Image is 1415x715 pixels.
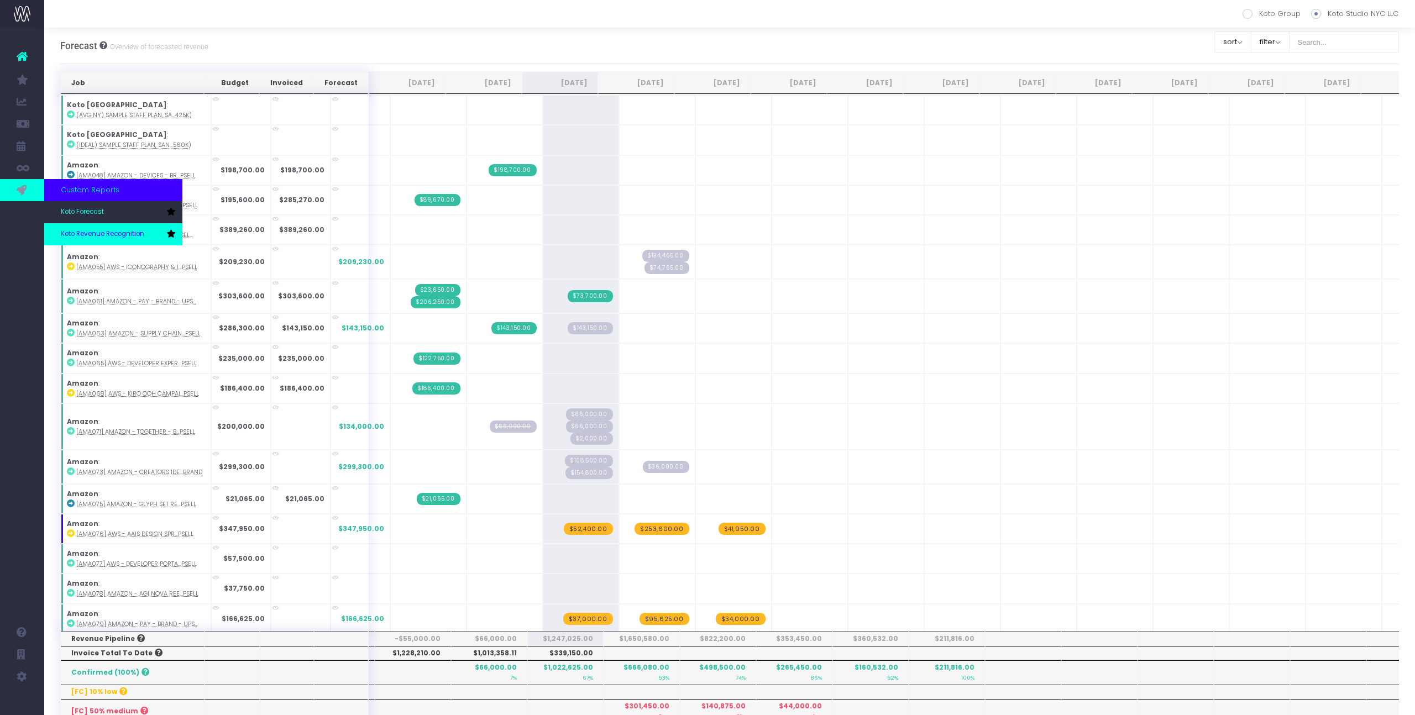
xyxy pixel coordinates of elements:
th: Nov 25: activate to sort column ascending [674,72,751,94]
strong: Koto [GEOGRAPHIC_DATA] [67,100,167,109]
strong: $389,260.00 [219,225,265,234]
strong: $235,000.00 [278,354,324,363]
span: Streamtime Invoice: 313 – [AMA061] Amazon - Pay - Brand - Upsell [411,296,460,308]
td: : [61,450,211,484]
abbr: (Avg NY) Sample Staff Plan, sans ECD ($425K) [76,111,192,119]
th: $360,532.00 [832,632,909,646]
span: wayahead Revenue Forecast Item [716,613,766,625]
strong: $57,500.00 [223,554,265,563]
small: 7% [510,672,517,681]
span: Streamtime Invoice: 334 – [AMA061] Amazon - Pay - Brand - Upsell [568,290,613,302]
strong: $186,400.00 [280,383,324,393]
strong: $166,625.00 [222,614,265,623]
td: : [61,604,211,634]
strong: Amazon [67,417,98,426]
th: Jun 26: activate to sort column ascending [1208,72,1285,94]
strong: $235,000.00 [218,354,265,363]
abbr: [AMA048] Amazon - Devices - Brand - Upsell [76,171,196,180]
strong: $21,065.00 [285,494,324,503]
abbr: (Ideal) Sample Staff Plan, sans ECD ($560K) [76,141,191,149]
th: $1,013,358.11 [451,646,527,660]
strong: Koto [GEOGRAPHIC_DATA] [67,130,167,139]
th: $265,450.00 [756,660,832,685]
small: Overview of forecasted revenue [107,40,208,51]
span: Streamtime Invoice: 320 – [AMA048] Amazon Fire Devices [489,164,537,176]
th: Jan 26: activate to sort column ascending [827,72,903,94]
th: Feb 26: activate to sort column ascending [903,72,979,94]
th: Jul 26: activate to sort column ascending [1285,72,1361,94]
th: [FC] 10% low [61,685,205,699]
th: Sep 25: activate to sort column ascending [522,72,598,94]
th: Job: activate to sort column ascending [61,72,205,94]
td: : [61,313,211,343]
strong: $347,950.00 [219,524,265,533]
span: wayahead Revenue Forecast Item [563,613,613,625]
abbr: [AMA068] AWS - Kiro OOH Campaign - Campaign - Upsell [76,390,199,398]
small: 67% [583,672,593,681]
span: Streamtime Draft Invoice: null – [AMA071] Amazon - Together - Brand - Upsell [566,420,613,433]
strong: Amazon [67,348,98,357]
td: : [61,514,211,544]
abbr: [AMA078] Amazon - AGI Nova Reel - Motion - Upsell [76,590,198,598]
strong: Amazon [67,252,98,261]
th: Invoiced [259,72,313,94]
td: : [61,343,211,373]
a: Koto Revenue Recognition [44,223,182,245]
strong: Amazon [67,519,98,528]
strong: Amazon [67,286,98,296]
th: $211,816.00 [909,632,985,646]
strong: $21,065.00 [226,494,265,503]
td: : [61,125,211,155]
th: $1,228,210.00 [375,646,451,660]
span: Streamtime Invoice: 314 – [AMA061] Amazon - Pay - Brand - Upsell [415,284,460,296]
span: wayahead Revenue Forecast Item [719,523,766,535]
strong: $286,300.00 [219,323,265,333]
strong: $303,600.00 [278,291,324,301]
span: $143,150.00 [342,323,384,333]
strong: Amazon [67,489,98,498]
span: $347,950.00 [338,524,384,534]
strong: $143,150.00 [282,323,324,333]
td: : [61,403,211,450]
span: Streamtime Draft Invoice: null – [AMA073] Amazon - Creators Identity - Brand [565,467,613,479]
span: wayahead Revenue Forecast Item [635,523,689,535]
strong: $198,700.00 [221,165,265,175]
th: Dec 25: activate to sort column ascending [751,72,827,94]
strong: Amazon [67,160,98,170]
td: : [61,279,211,313]
th: Forecast [313,72,368,94]
th: $160,532.00 [832,660,909,685]
span: Koto Revenue Recognition [61,229,144,239]
strong: Amazon [67,457,98,466]
a: Koto Forecast [44,201,182,223]
strong: Amazon [67,609,98,618]
small: 74% [736,672,746,681]
th: $211,816.00 [909,660,985,685]
td: : [61,374,211,403]
span: Streamtime Draft Invoice: null – [AMA071] Amazon - Together - Brand - Upsell [570,433,612,445]
small: 100% [961,672,974,681]
span: Streamtime Draft Invoice: null – [AMA063] Amazon - Supply Chain Services - Brand - Upsell - 1 [568,322,613,334]
span: Forecast [60,40,97,51]
abbr: [AMA063] Amazon - Supply Chain Services - Brand - Upsell [76,329,201,338]
strong: Amazon [67,318,98,328]
abbr: [AMA075] Amazon - Glyph Set Reduction - Brand - Upsell [76,500,196,508]
th: Aug 25: activate to sort column ascending [446,72,522,94]
abbr: [AMA077] AWS - Developer Portal - Brand - Upsell [76,560,197,568]
th: Budget [204,72,259,94]
th: Revenue Pipeline [61,632,205,646]
strong: $285,270.00 [279,195,324,204]
th: -$55,000.00 [375,632,451,646]
th: $66,000.00 [451,660,527,685]
strong: $299,300.00 [219,462,265,471]
th: Mar 26: activate to sort column ascending [979,72,1056,94]
th: $822,200.00 [680,632,756,646]
span: Koto Forecast [61,207,104,217]
strong: $195,600.00 [221,195,265,204]
strong: $186,400.00 [220,383,265,393]
abbr: [AMA073] Amazon - Creators Identity - Brand [76,468,202,476]
td: : [61,484,211,514]
span: Streamtime Draft Invoice: null – [AMA071] Amazon - Together - Brand - Upsell [566,408,613,420]
abbr: [AMA071] Amazon - Together - Brand - Upsell [76,428,195,436]
th: $498,500.00 [680,660,756,685]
